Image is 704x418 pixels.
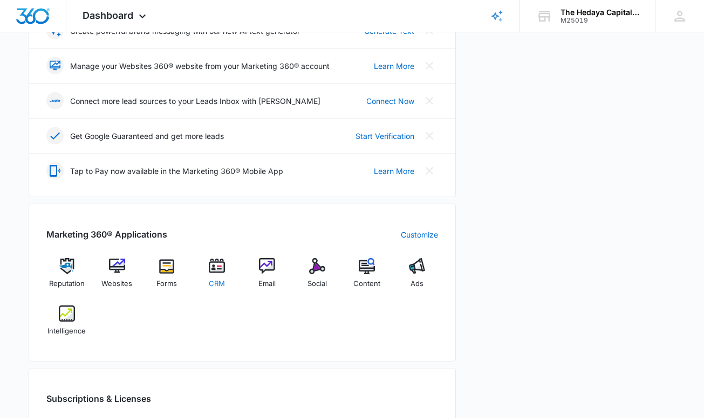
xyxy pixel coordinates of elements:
[353,278,380,289] span: Content
[397,258,438,297] a: Ads
[146,258,188,297] a: Forms
[366,95,414,107] a: Connect Now
[49,278,85,289] span: Reputation
[70,130,224,142] p: Get Google Guaranteed and get more leads
[421,57,438,74] button: Close
[421,92,438,109] button: Close
[209,278,225,289] span: CRM
[421,127,438,144] button: Close
[296,258,338,297] a: Social
[70,60,330,72] p: Manage your Websites 360® website from your Marketing 360® account
[401,229,438,240] a: Customize
[70,165,283,177] p: Tap to Pay now available in the Marketing 360® Mobile App
[346,258,388,297] a: Content
[561,17,639,24] div: account id
[101,278,132,289] span: Websites
[46,305,88,344] a: Intelligence
[258,278,276,289] span: Email
[96,258,138,297] a: Websites
[561,8,639,17] div: account name
[47,326,86,337] span: Intelligence
[411,278,423,289] span: Ads
[46,258,88,297] a: Reputation
[374,60,414,72] a: Learn More
[70,95,320,107] p: Connect more lead sources to your Leads Inbox with [PERSON_NAME]
[83,10,133,21] span: Dashboard
[247,258,288,297] a: Email
[307,278,327,289] span: Social
[156,278,177,289] span: Forms
[374,165,414,177] a: Learn More
[46,228,167,241] h2: Marketing 360® Applications
[421,162,438,179] button: Close
[196,258,238,297] a: CRM
[356,130,414,142] a: Start Verification
[46,392,151,405] h2: Subscriptions & Licenses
